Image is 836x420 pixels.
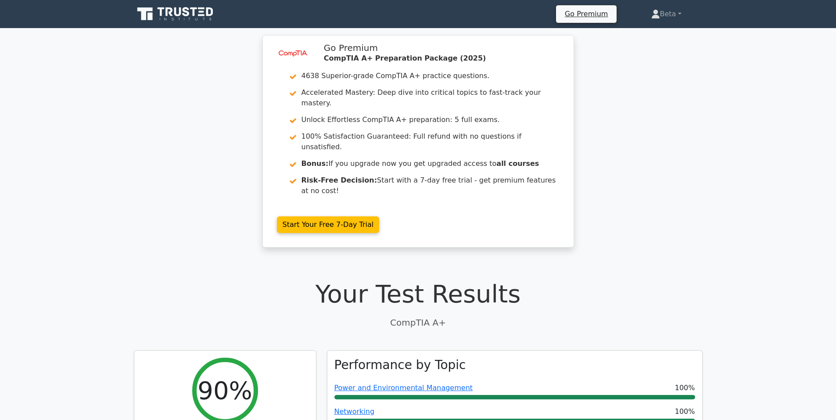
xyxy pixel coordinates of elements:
h1: Your Test Results [134,279,703,309]
a: Start Your Free 7-Day Trial [277,216,380,233]
a: Beta [630,5,703,23]
span: 100% [675,383,695,393]
span: 100% [675,406,695,417]
h3: Performance by Topic [334,358,466,373]
p: CompTIA A+ [134,316,703,329]
a: Go Premium [560,8,613,20]
h2: 90% [197,376,252,405]
a: Networking [334,407,375,416]
a: Power and Environmental Management [334,384,473,392]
